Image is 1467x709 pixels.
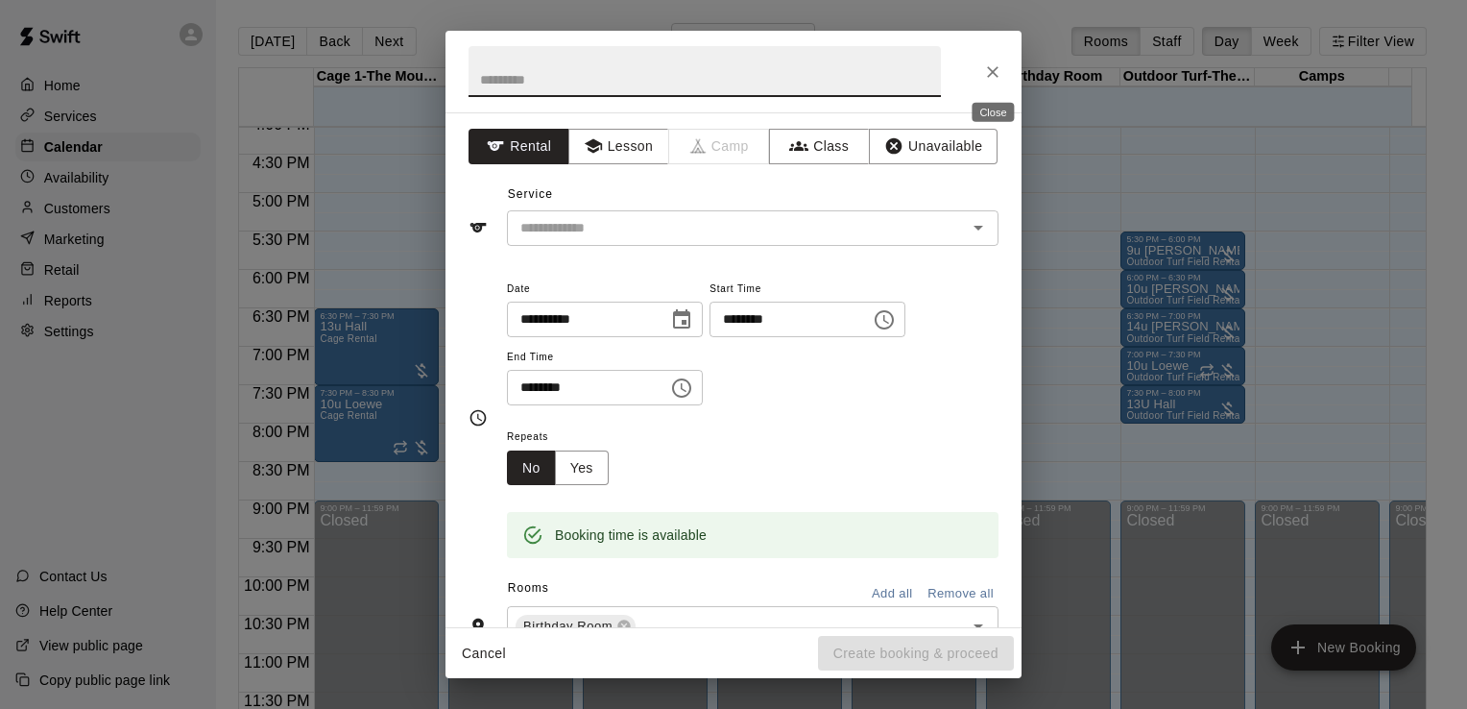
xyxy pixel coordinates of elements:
[965,613,992,640] button: Open
[555,518,707,552] div: Booking time is available
[507,277,703,303] span: Date
[469,617,488,636] svg: Rooms
[869,129,998,164] button: Unavailable
[662,301,701,339] button: Choose date, selected date is Sep 10, 2025
[516,615,636,638] div: Birthday Room
[508,187,553,201] span: Service
[507,425,624,451] span: Repeats
[469,218,488,237] svg: Service
[508,581,549,595] span: Rooms
[507,345,703,371] span: End Time
[469,129,569,164] button: Rental
[662,369,701,407] button: Choose time, selected time is 8:00 PM
[469,408,488,428] svg: Timing
[555,451,609,486] button: Yes
[861,579,923,609] button: Add all
[965,214,992,241] button: Open
[709,277,905,303] span: Start Time
[923,579,998,609] button: Remove all
[507,451,609,486] div: outlined button group
[568,129,669,164] button: Lesson
[865,301,903,339] button: Choose time, selected time is 7:30 PM
[769,129,870,164] button: Class
[507,451,556,486] button: No
[453,636,515,672] button: Cancel
[669,129,770,164] span: Camps can only be created in the Services page
[975,55,1010,89] button: Close
[972,103,1014,122] div: Close
[516,617,620,636] span: Birthday Room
